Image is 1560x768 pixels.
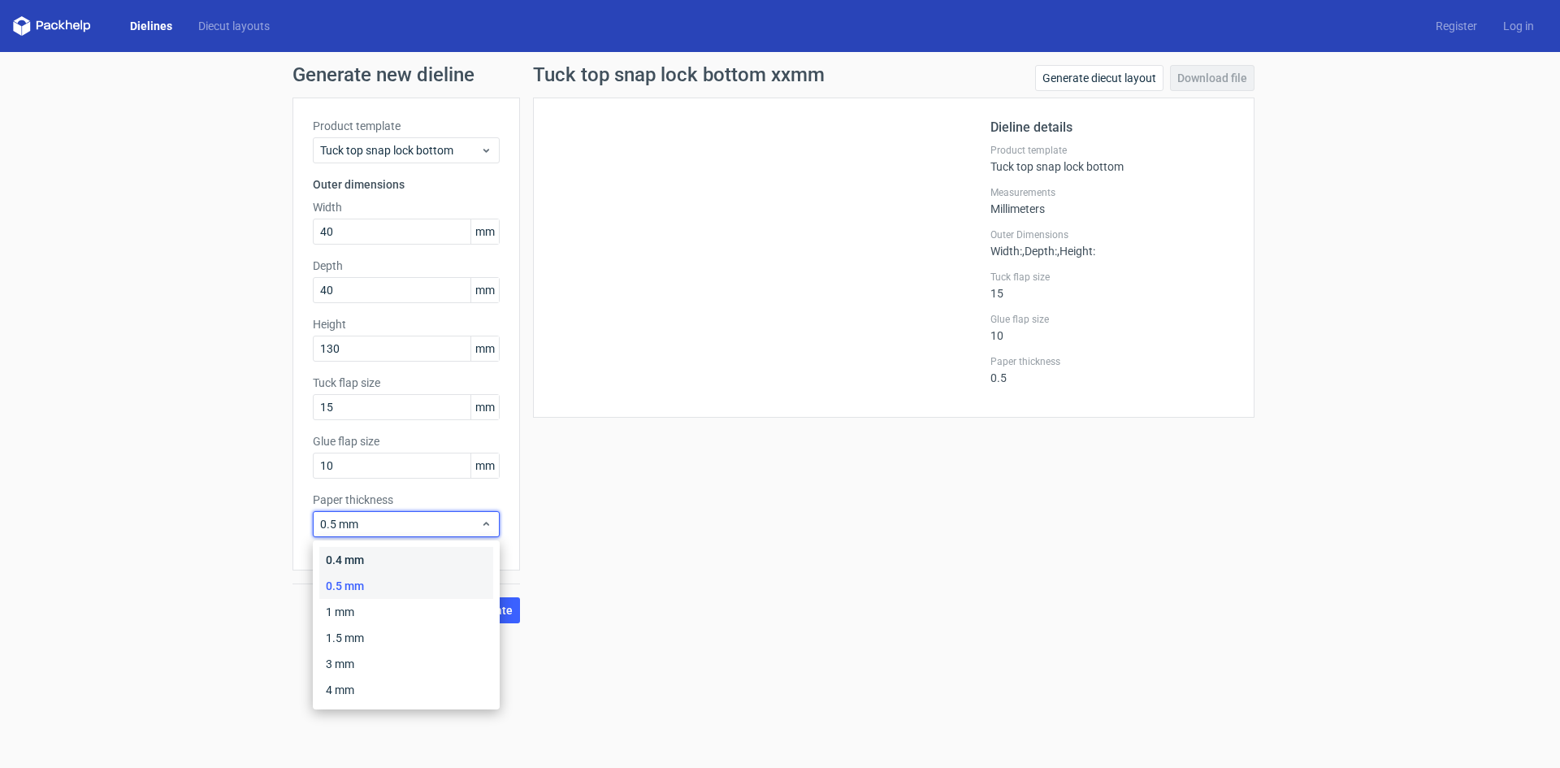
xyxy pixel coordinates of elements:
[990,228,1234,241] label: Outer Dimensions
[313,199,500,215] label: Width
[990,144,1234,157] label: Product template
[313,492,500,508] label: Paper thickness
[1057,245,1095,258] span: , Height :
[470,219,499,244] span: mm
[990,355,1234,384] div: 0.5
[1490,18,1547,34] a: Log in
[313,375,500,391] label: Tuck flap size
[319,599,493,625] div: 1 mm
[470,395,499,419] span: mm
[319,625,493,651] div: 1.5 mm
[320,516,480,532] span: 0.5 mm
[533,65,825,85] h1: Tuck top snap lock bottom xxmm
[990,271,1234,300] div: 15
[990,355,1234,368] label: Paper thickness
[470,336,499,361] span: mm
[319,677,493,703] div: 4 mm
[1423,18,1490,34] a: Register
[990,271,1234,284] label: Tuck flap size
[1035,65,1163,91] a: Generate diecut layout
[313,316,500,332] label: Height
[313,176,500,193] h3: Outer dimensions
[313,258,500,274] label: Depth
[990,313,1234,326] label: Glue flap size
[319,573,493,599] div: 0.5 mm
[470,453,499,478] span: mm
[320,142,480,158] span: Tuck top snap lock bottom
[313,118,500,134] label: Product template
[319,547,493,573] div: 0.4 mm
[117,18,185,34] a: Dielines
[313,433,500,449] label: Glue flap size
[990,313,1234,342] div: 10
[990,245,1022,258] span: Width :
[319,651,493,677] div: 3 mm
[990,144,1234,173] div: Tuck top snap lock bottom
[990,186,1234,215] div: Millimeters
[185,18,283,34] a: Diecut layouts
[990,186,1234,199] label: Measurements
[990,118,1234,137] h2: Dieline details
[292,65,1267,85] h1: Generate new dieline
[470,278,499,302] span: mm
[1022,245,1057,258] span: , Depth :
